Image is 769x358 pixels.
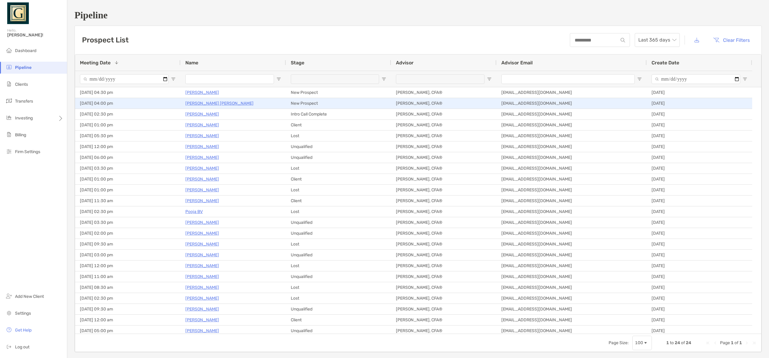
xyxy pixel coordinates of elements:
[7,2,29,24] img: Zoe Logo
[75,109,181,119] div: [DATE] 02:30 pm
[185,60,198,66] span: Name
[686,340,691,345] span: 24
[185,74,274,84] input: Name Filter Input
[647,120,752,130] div: [DATE]
[80,74,169,84] input: Meeting Date Filter Input
[647,206,752,217] div: [DATE]
[75,282,181,293] div: [DATE] 08:30 am
[497,163,647,174] div: [EMAIL_ADDRESS][DOMAIN_NAME]
[286,326,391,336] div: Unqualified
[675,340,680,345] span: 24
[185,251,219,259] a: [PERSON_NAME]
[647,196,752,206] div: [DATE]
[185,240,219,248] a: [PERSON_NAME]
[5,97,13,104] img: transfers icon
[15,132,26,137] span: Billing
[497,152,647,163] div: [EMAIL_ADDRESS][DOMAIN_NAME]
[185,230,219,237] a: [PERSON_NAME]
[647,250,752,260] div: [DATE]
[185,100,254,107] p: [PERSON_NAME] [PERSON_NAME]
[391,174,497,184] div: [PERSON_NAME], CFA®
[286,282,391,293] div: Lost
[286,206,391,217] div: Lost
[752,341,756,345] div: Last Page
[647,141,752,152] div: [DATE]
[15,344,29,350] span: Log out
[497,141,647,152] div: [EMAIL_ADDRESS][DOMAIN_NAME]
[391,141,497,152] div: [PERSON_NAME], CFA®
[185,327,219,335] a: [PERSON_NAME]
[647,228,752,239] div: [DATE]
[5,326,13,333] img: get-help icon
[396,60,414,66] span: Advisor
[74,10,762,21] h1: Pipeline
[638,33,676,47] span: Last 365 days
[286,87,391,98] div: New Prospect
[497,109,647,119] div: [EMAIL_ADDRESS][DOMAIN_NAME]
[609,340,629,345] div: Page Size:
[497,271,647,282] div: [EMAIL_ADDRESS][DOMAIN_NAME]
[497,304,647,314] div: [EMAIL_ADDRESS][DOMAIN_NAME]
[286,239,391,249] div: Lost
[286,271,391,282] div: Unqualified
[185,121,219,129] a: [PERSON_NAME]
[497,196,647,206] div: [EMAIL_ADDRESS][DOMAIN_NAME]
[75,163,181,174] div: [DATE] 03:30 pm
[185,143,219,150] a: [PERSON_NAME]
[185,284,219,291] a: [PERSON_NAME]
[637,77,642,82] button: Open Filter Menu
[497,174,647,184] div: [EMAIL_ADDRESS][DOMAIN_NAME]
[15,116,33,121] span: Investing
[647,304,752,314] div: [DATE]
[497,206,647,217] div: [EMAIL_ADDRESS][DOMAIN_NAME]
[391,109,497,119] div: [PERSON_NAME], CFA®
[185,110,219,118] a: [PERSON_NAME]
[501,60,533,66] span: Advisor Email
[391,293,497,304] div: [PERSON_NAME], CFA®
[497,250,647,260] div: [EMAIL_ADDRESS][DOMAIN_NAME]
[185,89,219,96] a: [PERSON_NAME]
[15,65,32,70] span: Pipeline
[487,77,492,82] button: Open Filter Menu
[75,217,181,228] div: [DATE] 03:30 pm
[391,261,497,271] div: [PERSON_NAME], CFA®
[647,152,752,163] div: [DATE]
[5,131,13,138] img: billing icon
[5,47,13,54] img: dashboard icon
[7,32,63,38] span: [PERSON_NAME]!
[75,98,181,109] div: [DATE] 04:00 pm
[185,262,219,270] a: [PERSON_NAME]
[731,340,734,345] span: 1
[75,271,181,282] div: [DATE] 11:00 am
[15,149,40,154] span: Firm Settings
[185,219,219,226] a: [PERSON_NAME]
[286,196,391,206] div: Client
[185,273,219,280] a: [PERSON_NAME]
[286,163,391,174] div: Lost
[185,186,219,194] p: [PERSON_NAME]
[286,261,391,271] div: Lost
[185,154,219,161] a: [PERSON_NAME]
[75,185,181,195] div: [DATE] 01:00 pm
[647,271,752,282] div: [DATE]
[647,98,752,109] div: [DATE]
[286,315,391,325] div: Client
[647,174,752,184] div: [DATE]
[75,206,181,217] div: [DATE] 02:30 pm
[647,315,752,325] div: [DATE]
[286,152,391,163] div: Unqualified
[5,63,13,71] img: pipeline icon
[15,294,44,299] span: Add New Client
[734,340,738,345] span: of
[391,304,497,314] div: [PERSON_NAME], CFA®
[185,132,219,140] a: [PERSON_NAME]
[185,208,203,215] p: Pooja BV
[632,336,652,350] div: Page Size
[291,60,304,66] span: Stage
